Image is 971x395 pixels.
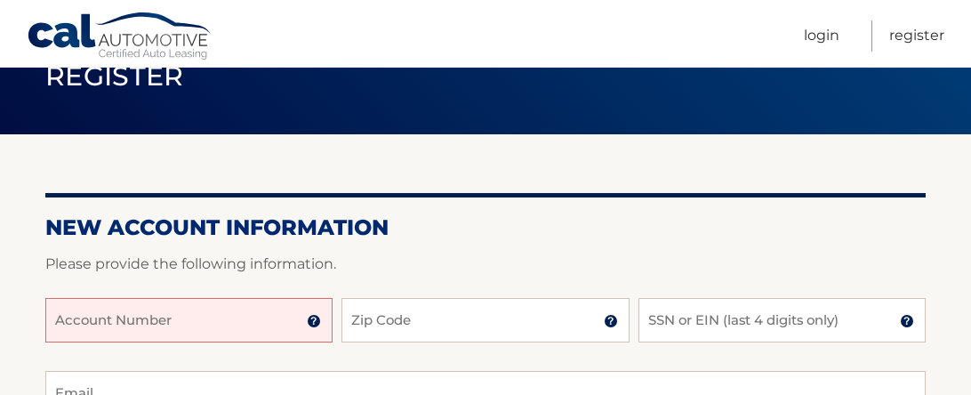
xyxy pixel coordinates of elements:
[341,298,629,343] input: Zip Code
[45,60,184,93] span: Register
[45,298,333,343] input: Account Number
[604,314,618,328] img: tooltip.svg
[45,252,926,277] p: Please provide the following information.
[307,314,321,328] img: tooltip.svg
[638,298,926,343] input: SSN or EIN (last 4 digits only)
[889,20,944,52] a: Register
[900,314,914,328] img: tooltip.svg
[804,20,839,52] a: Login
[27,12,213,63] a: Cal Automotive
[45,214,926,241] h2: New Account Information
